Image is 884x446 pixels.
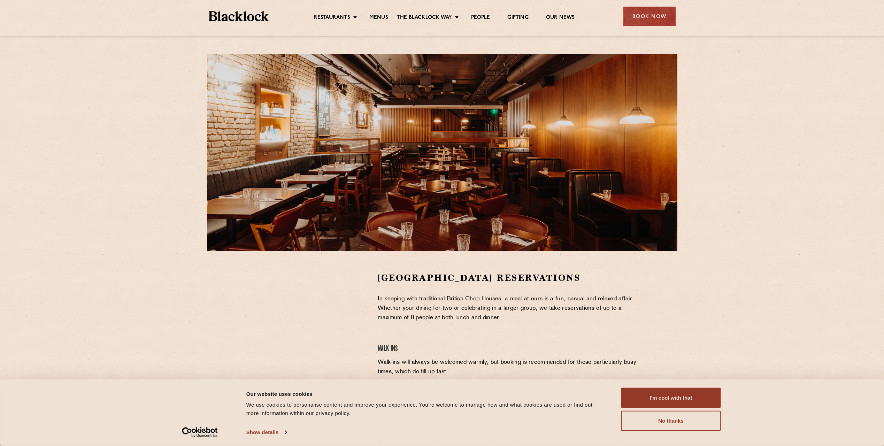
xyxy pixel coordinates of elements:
h4: Walk Ins [378,344,645,354]
p: In keeping with traditional British Chop Houses, a meal at ours is a fun, casual and relaxed affa... [378,294,645,323]
a: People [471,14,490,22]
a: Menus [369,14,388,22]
iframe: OpenTable make booking widget [264,272,342,377]
a: Gifting [507,14,528,22]
img: BL_Textured_Logo-footer-cropped.svg [209,11,269,21]
h2: [GEOGRAPHIC_DATA] Reservations [378,272,645,284]
a: Usercentrics Cookiebot - opens in a new window [169,427,230,438]
div: Our website uses cookies [246,390,606,398]
p: Walk-ins will always be welcomed warmly, but booking is recommended for those particularly busy t... [378,358,645,377]
div: Book Now [623,7,676,26]
a: Show details [246,427,287,438]
a: Restaurants [314,14,350,22]
a: The Blacklock Way [397,14,452,22]
div: We use cookies to personalise content and improve your experience. You're welcome to manage how a... [246,401,606,417]
a: Our News [546,14,575,22]
button: I'm cool with that [621,388,721,408]
button: No thanks [621,411,721,431]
